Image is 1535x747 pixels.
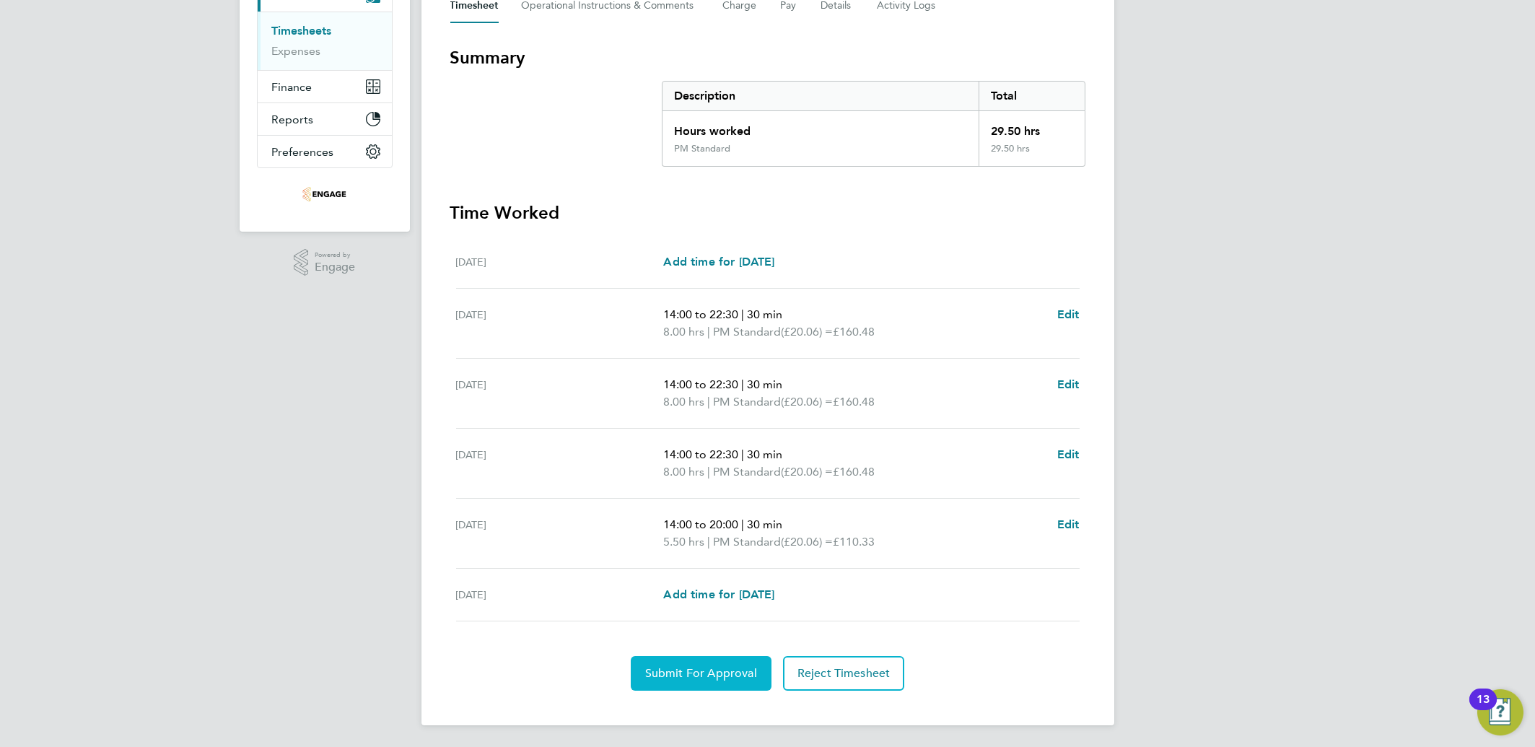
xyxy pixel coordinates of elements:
[1477,699,1490,718] div: 13
[1057,446,1080,463] a: Edit
[1057,376,1080,393] a: Edit
[747,517,782,531] span: 30 min
[258,12,392,70] div: Timesheets
[456,446,664,481] div: [DATE]
[1057,516,1080,533] a: Edit
[833,325,875,338] span: £160.48
[663,253,774,271] a: Add time for [DATE]
[456,376,664,411] div: [DATE]
[741,377,744,391] span: |
[1057,447,1080,461] span: Edit
[1057,377,1080,391] span: Edit
[272,24,332,38] a: Timesheets
[741,307,744,321] span: |
[663,377,738,391] span: 14:00 to 22:30
[456,516,664,551] div: [DATE]
[781,325,833,338] span: (£20.06) =
[663,307,738,321] span: 14:00 to 22:30
[979,82,1084,110] div: Total
[662,82,979,110] div: Description
[713,463,781,481] span: PM Standard
[747,447,782,461] span: 30 min
[1057,517,1080,531] span: Edit
[450,201,1085,224] h3: Time Worked
[631,656,771,691] button: Submit For Approval
[663,395,704,409] span: 8.00 hrs
[1057,307,1080,321] span: Edit
[783,656,905,691] button: Reject Timesheet
[450,46,1085,691] section: Timesheet
[662,111,979,143] div: Hours worked
[257,183,393,206] a: Go to home page
[663,465,704,479] span: 8.00 hrs
[713,323,781,341] span: PM Standard
[833,395,875,409] span: £160.48
[707,465,710,479] span: |
[979,143,1084,166] div: 29.50 hrs
[747,307,782,321] span: 30 min
[663,517,738,531] span: 14:00 to 20:00
[747,377,782,391] span: 30 min
[258,103,392,135] button: Reports
[781,395,833,409] span: (£20.06) =
[781,535,833,549] span: (£20.06) =
[741,517,744,531] span: |
[456,253,664,271] div: [DATE]
[663,587,774,601] span: Add time for [DATE]
[833,535,875,549] span: £110.33
[663,255,774,268] span: Add time for [DATE]
[302,183,346,206] img: frontlinerecruitment-logo-retina.png
[272,80,312,94] span: Finance
[713,393,781,411] span: PM Standard
[258,136,392,167] button: Preferences
[315,261,355,274] span: Engage
[456,306,664,341] div: [DATE]
[662,81,1085,167] div: Summary
[645,666,757,681] span: Submit For Approval
[663,586,774,603] a: Add time for [DATE]
[979,111,1084,143] div: 29.50 hrs
[833,465,875,479] span: £160.48
[272,44,321,58] a: Expenses
[450,46,1085,69] h3: Summary
[315,249,355,261] span: Powered by
[663,447,738,461] span: 14:00 to 22:30
[663,535,704,549] span: 5.50 hrs
[1057,306,1080,323] a: Edit
[258,71,392,102] button: Finance
[707,395,710,409] span: |
[797,666,891,681] span: Reject Timesheet
[272,145,334,159] span: Preferences
[707,325,710,338] span: |
[713,533,781,551] span: PM Standard
[272,113,314,126] span: Reports
[294,249,355,276] a: Powered byEngage
[741,447,744,461] span: |
[456,586,664,603] div: [DATE]
[663,325,704,338] span: 8.00 hrs
[674,143,730,154] div: PM Standard
[707,535,710,549] span: |
[781,465,833,479] span: (£20.06) =
[1477,689,1523,735] button: Open Resource Center, 13 new notifications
